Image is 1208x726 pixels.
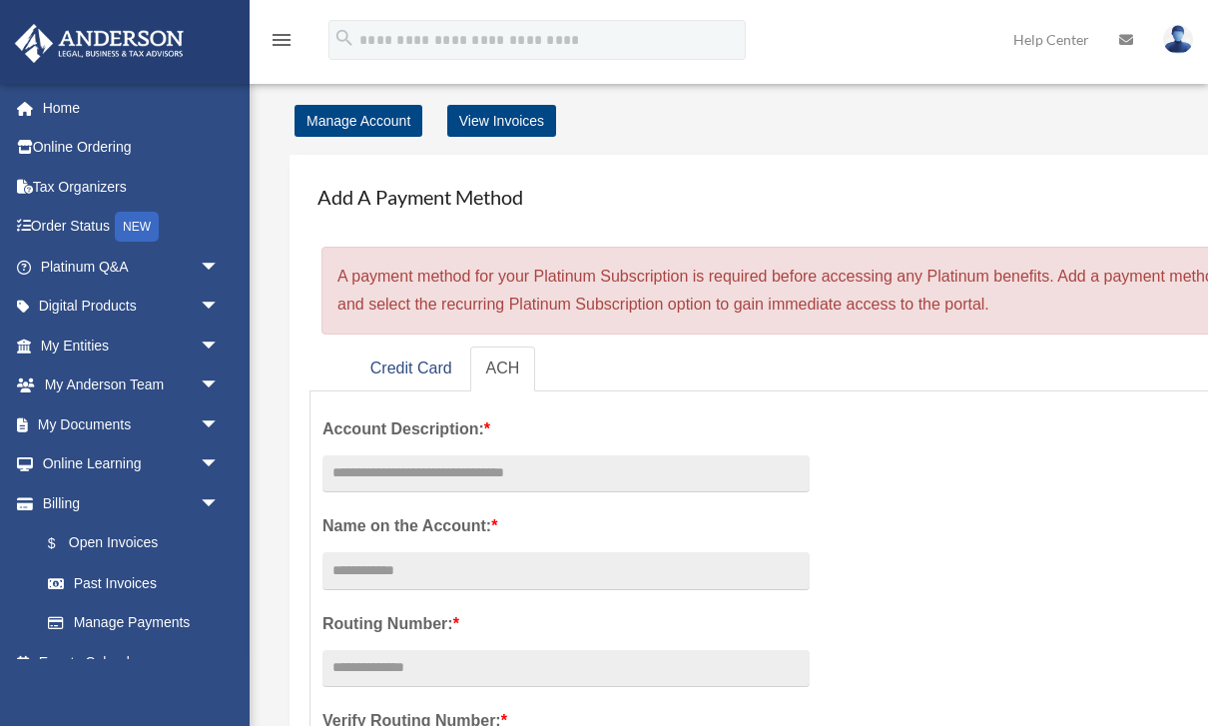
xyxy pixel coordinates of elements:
[14,365,250,405] a: My Anderson Teamarrow_drop_down
[14,167,250,207] a: Tax Organizers
[200,483,240,524] span: arrow_drop_down
[14,287,250,327] a: Digital Productsarrow_drop_down
[14,444,250,484] a: Online Learningarrow_drop_down
[14,404,250,444] a: My Documentsarrow_drop_down
[270,35,294,52] a: menu
[14,247,250,287] a: Platinum Q&Aarrow_drop_down
[14,128,250,168] a: Online Ordering
[14,642,250,682] a: Events Calendar
[333,27,355,49] i: search
[200,404,240,445] span: arrow_drop_down
[200,365,240,406] span: arrow_drop_down
[447,105,556,137] a: View Invoices
[354,347,468,391] a: Credit Card
[470,347,536,391] a: ACH
[14,326,250,365] a: My Entitiesarrow_drop_down
[200,247,240,288] span: arrow_drop_down
[28,563,250,603] a: Past Invoices
[28,523,250,564] a: $Open Invoices
[200,287,240,328] span: arrow_drop_down
[200,444,240,485] span: arrow_drop_down
[14,207,250,248] a: Order StatusNEW
[115,212,159,242] div: NEW
[28,603,240,643] a: Manage Payments
[200,326,240,366] span: arrow_drop_down
[14,483,250,523] a: Billingarrow_drop_down
[322,415,810,443] label: Account Description:
[1163,25,1193,54] img: User Pic
[270,28,294,52] i: menu
[9,24,190,63] img: Anderson Advisors Platinum Portal
[59,531,69,556] span: $
[322,610,810,638] label: Routing Number:
[295,105,422,137] a: Manage Account
[14,88,250,128] a: Home
[322,512,810,540] label: Name on the Account:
